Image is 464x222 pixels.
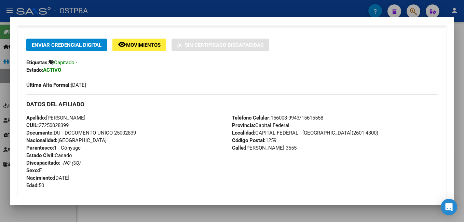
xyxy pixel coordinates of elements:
span: 1259 [232,137,276,143]
span: Movimientos [126,42,161,48]
strong: Parentesco: [26,145,54,151]
span: [DATE] [26,82,86,88]
span: [PERSON_NAME] [26,115,85,121]
strong: Edad: [26,182,39,189]
button: Sin Certificado Discapacidad [172,39,269,51]
strong: Código Postal: [232,137,265,143]
span: 50 [26,182,44,189]
strong: Estado: [26,67,43,73]
strong: Discapacitado: [26,160,60,166]
span: Capital Federal [232,122,289,128]
span: Enviar Credencial Digital [32,42,101,48]
strong: Última Alta Formal: [26,82,71,88]
mat-icon: remove_red_eye [118,40,126,48]
strong: Apellido: [26,115,46,121]
span: 156003-9943/15615558 [232,115,323,121]
span: F [26,167,42,174]
span: [DATE] [26,175,69,181]
strong: Teléfono Celular: [232,115,271,121]
strong: Provincia: [232,122,255,128]
button: Movimientos [112,39,166,51]
strong: ACTIVO [43,67,61,73]
span: [GEOGRAPHIC_DATA] [26,137,107,143]
span: Casado [26,152,72,158]
strong: Calle: [232,145,245,151]
button: Enviar Credencial Digital [26,39,107,51]
strong: Estado Civil: [26,152,55,158]
span: CAPITAL FEDERAL - [GEOGRAPHIC_DATA](2601-4300) [232,130,378,136]
strong: CUIL: [26,122,39,128]
div: Open Intercom Messenger [441,199,457,215]
span: DU - DOCUMENTO UNICO 25002839 [26,130,136,136]
span: 27250028399 [26,122,69,128]
span: Capitado - [54,59,77,66]
strong: Nacionalidad: [26,137,57,143]
h3: DATOS DEL AFILIADO [26,100,438,108]
i: NO (00) [63,160,80,166]
strong: Etiquetas: [26,59,49,66]
span: [PERSON_NAME] 3555 [232,145,297,151]
strong: Documento: [26,130,54,136]
strong: Nacimiento: [26,175,54,181]
strong: Localidad: [232,130,255,136]
span: Sin Certificado Discapacidad [185,42,264,48]
span: 1 - Cónyuge [26,145,81,151]
strong: Sexo: [26,167,39,174]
